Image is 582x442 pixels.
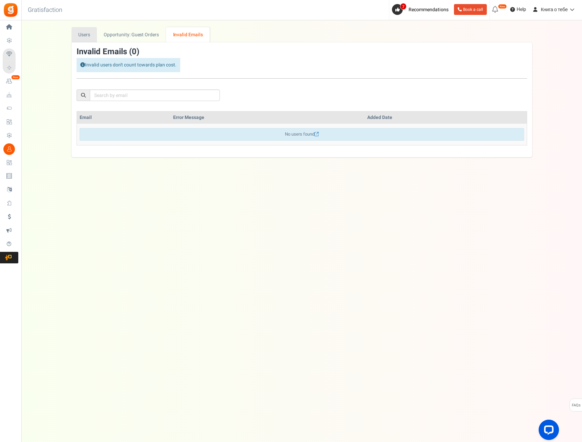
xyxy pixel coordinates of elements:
[392,4,451,15] a: 7 Recommendations
[90,89,220,101] input: Search by email
[166,27,210,42] a: Invalid Emails
[71,27,97,42] a: Users
[97,27,166,42] a: Opportunity: Guest Orders
[454,4,487,15] a: Book a call
[77,58,180,72] div: Invalid users don't count towards plan cost.
[170,112,365,124] th: Error Message
[515,6,526,13] span: Help
[20,3,70,17] h3: Gratisfaction
[498,4,507,9] em: New
[77,47,180,56] h3: Invalid Emails ( )
[541,6,568,13] span: Книга о тебе
[409,6,449,13] span: Recommendations
[400,3,407,10] span: 7
[3,76,18,87] a: New
[507,4,529,15] a: Help
[80,128,524,141] div: No users found
[365,112,526,124] th: Added Date
[3,2,18,18] img: Gratisfaction
[77,112,170,124] th: Email
[132,46,137,58] span: 0
[571,399,581,412] span: FAQs
[11,75,20,80] em: New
